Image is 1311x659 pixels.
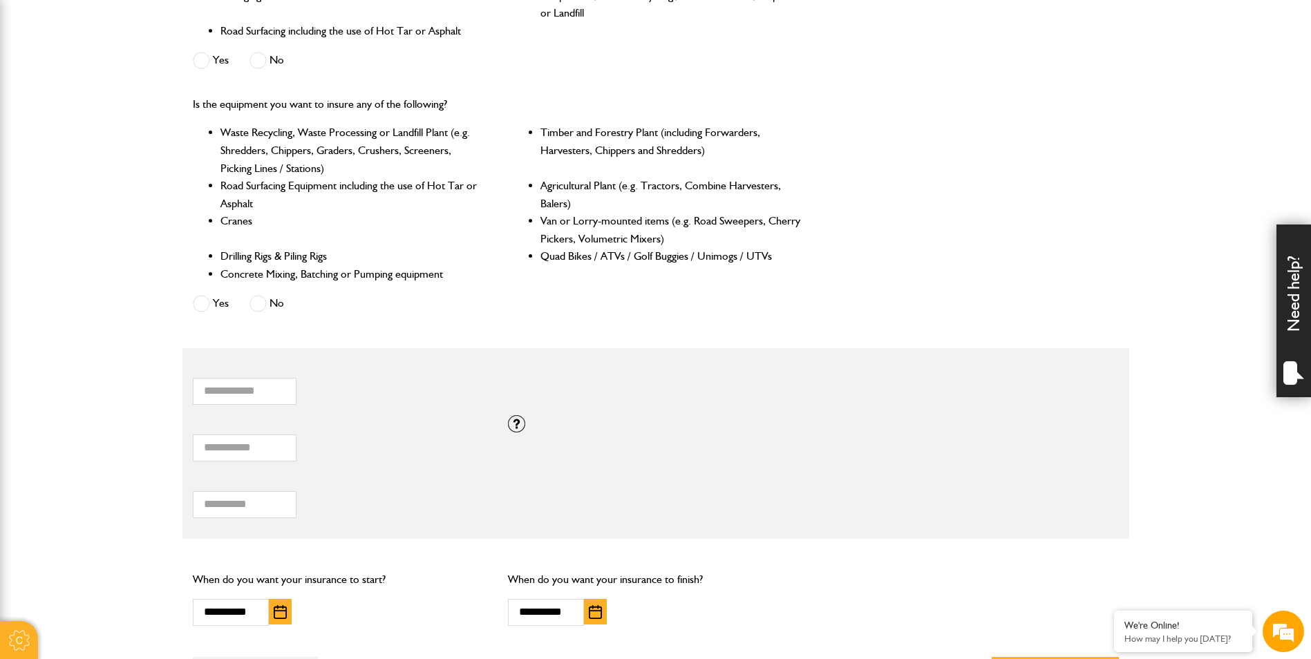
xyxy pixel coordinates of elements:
[72,77,232,95] div: Chat with us now
[540,124,802,177] li: Timber and Forestry Plant (including Forwarders, Harvesters, Chippers and Shredders)
[274,605,287,619] img: Choose date
[1124,633,1242,644] p: How may I help you today?
[1124,620,1242,631] div: We're Online!
[193,571,488,589] p: When do you want your insurance to start?
[249,52,284,69] label: No
[18,169,252,199] input: Enter your email address
[220,212,482,247] li: Cranes
[193,95,803,113] p: Is the equipment you want to insure any of the following?
[18,128,252,158] input: Enter your last name
[589,605,602,619] img: Choose date
[18,209,252,240] input: Enter your phone number
[540,212,802,247] li: Van or Lorry-mounted items (e.g. Road Sweepers, Cherry Pickers, Volumetric Mixers)
[23,77,58,96] img: d_20077148190_company_1631870298795_20077148190
[188,426,251,444] em: Start Chat
[1276,225,1311,397] div: Need help?
[227,7,260,40] div: Minimize live chat window
[220,124,482,177] li: Waste Recycling, Waste Processing or Landfill Plant (e.g. Shredders, Chippers, Graders, Crushers,...
[249,295,284,312] label: No
[220,177,482,212] li: Road Surfacing Equipment including the use of Hot Tar or Asphalt
[220,265,482,283] li: Concrete Mixing, Batching or Pumping equipment
[220,247,482,265] li: Drilling Rigs & Piling Rigs
[193,295,229,312] label: Yes
[540,177,802,212] li: Agricultural Plant (e.g. Tractors, Combine Harvesters, Balers)
[508,571,803,589] p: When do you want your insurance to finish?
[220,22,482,40] li: Road Surfacing including the use of Hot Tar or Asphalt
[193,52,229,69] label: Yes
[18,250,252,414] textarea: Type your message and hit 'Enter'
[540,247,802,265] li: Quad Bikes / ATVs / Golf Buggies / Unimogs / UTVs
